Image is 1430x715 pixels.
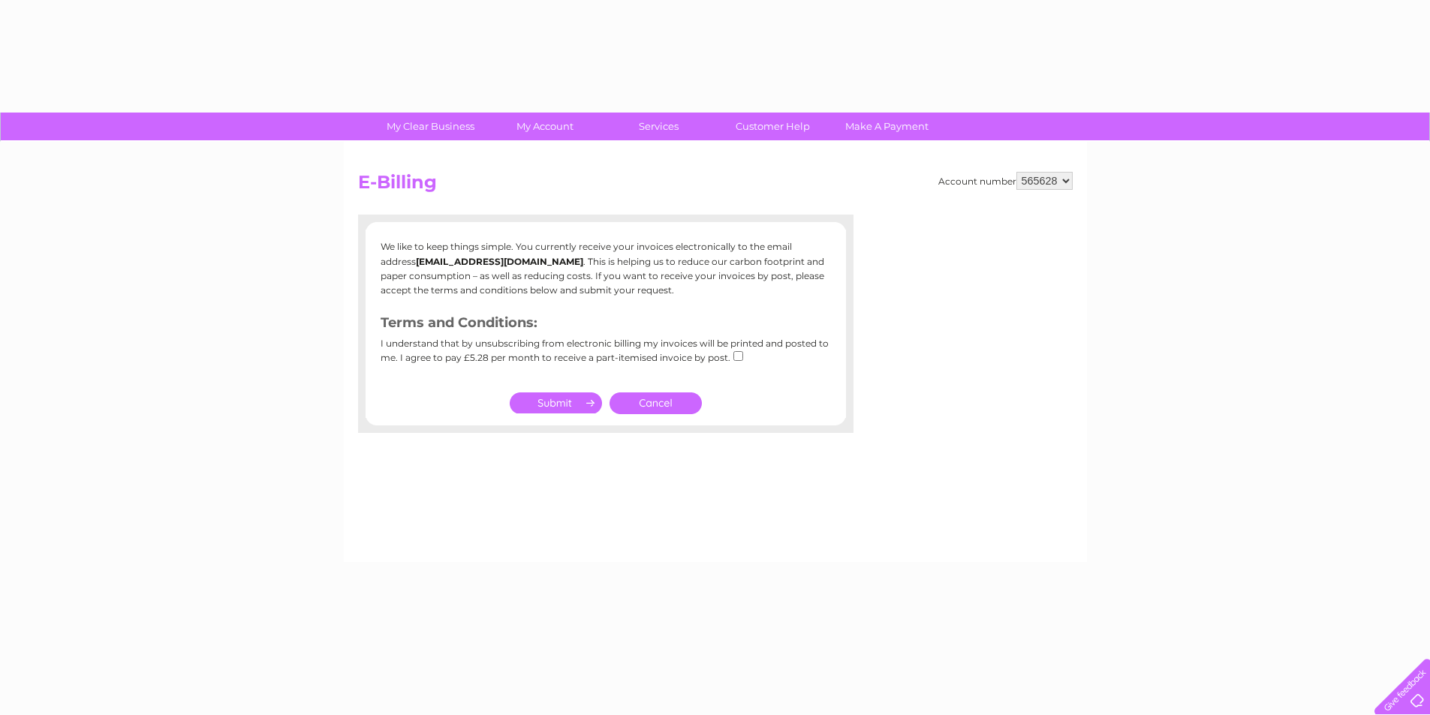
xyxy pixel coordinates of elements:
[610,392,702,414] a: Cancel
[381,338,831,374] div: I understand that by unsubscribing from electronic billing my invoices will be printed and posted...
[358,172,1073,200] h2: E-Billing
[711,113,835,140] a: Customer Help
[597,113,721,140] a: Services
[938,172,1073,190] div: Account number
[825,113,949,140] a: Make A Payment
[483,113,607,140] a: My Account
[510,392,602,413] input: Submit
[381,312,831,338] h3: Terms and Conditions:
[416,256,583,267] b: [EMAIL_ADDRESS][DOMAIN_NAME]
[381,239,831,297] p: We like to keep things simple. You currently receive your invoices electronically to the email ad...
[369,113,492,140] a: My Clear Business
